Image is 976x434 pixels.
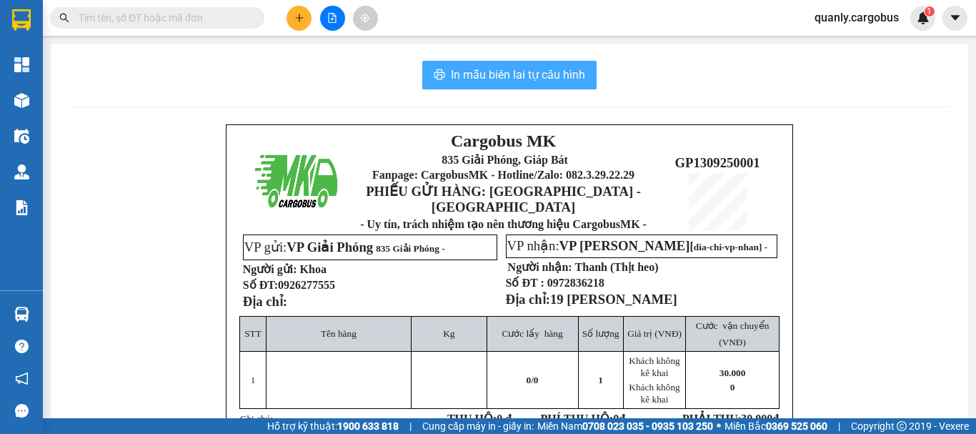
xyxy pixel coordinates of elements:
button: printerIn mẫu biên lai tự cấu hình [422,61,597,89]
span: Cargobus MK [451,132,556,150]
span: Miền Nam [537,418,713,434]
span: copyright [897,421,907,431]
span: 30.000 [741,413,772,425]
span: In mẫu biên lai tự cấu hình [451,66,585,84]
span: 835 Giải Phóng - [376,243,445,254]
img: warehouse-icon [14,93,29,108]
span: 1 [927,6,932,16]
img: warehouse-icon [14,307,29,322]
img: icon-new-feature [917,11,930,24]
span: Ghi chú: [240,413,273,424]
span: Cước lấy hàng [502,328,562,339]
span: 1 [598,375,603,385]
span: notification [15,372,29,385]
button: plus [287,6,312,31]
span: dia-chi-vp-nhan] - [694,242,767,252]
span: [ [690,240,768,252]
img: dashboard-icon [14,57,29,72]
span: Miền Bắc [724,418,827,434]
span: VP [PERSON_NAME] [559,238,690,253]
img: logo [249,148,343,214]
span: Tên hàng [321,328,357,339]
span: search [59,13,69,23]
strong: Người gửi: [243,263,297,275]
span: VP gửi: [244,240,373,255]
span: đ [772,413,779,425]
strong: 0369 525 060 [766,420,827,432]
span: 1 [251,375,256,385]
span: 835 Giải Phóng, Giáp Bát [442,154,568,166]
span: Khoa [300,263,327,275]
span: 0 [730,382,735,393]
span: Kg [443,328,454,339]
strong: - Uy tín, trách nhiệm tạo nên thương hiệu CargobusMK - [360,218,647,230]
button: caret-down [942,6,967,31]
strong: Người nhận: [508,261,572,273]
img: warehouse-icon [14,129,29,144]
img: solution-icon [14,200,29,215]
span: VP nhận: [507,238,690,253]
span: 0 [527,375,532,385]
span: | [409,418,412,434]
span: Khách không kê khai [629,382,679,405]
span: quanly.cargobus [803,9,910,26]
span: Cước vận chuyển (VNĐ) [696,320,770,347]
span: VP Giải Phóng [287,240,373,255]
span: Số lượng [582,328,619,339]
img: logo-vxr [12,9,31,31]
strong: Địa chỉ: [506,292,550,307]
span: Khách không kê khai [629,355,679,378]
input: Tìm tên, số ĐT hoặc mã đơn [79,10,247,26]
span: 0 [613,413,619,425]
span: question-circle [15,340,29,353]
strong: PHIẾU GỬI HÀNG: [GEOGRAPHIC_DATA] - [GEOGRAPHIC_DATA] [366,184,641,214]
span: Hỗ trợ kỹ thuật: [267,418,399,434]
span: STT [244,328,262,339]
span: 30.000 [719,368,746,378]
span: aim [360,13,370,23]
span: ⚪️ [717,423,721,429]
strong: PHÍ THU HỘ: đ [541,413,626,425]
span: 0926277555 [278,279,335,291]
sup: 1 [925,6,935,16]
span: plus [294,13,304,23]
span: Fanpage: CargobusMK - Hotline/Zalo: 082.3.29.22.29 [372,169,634,181]
strong: 0708 023 035 - 0935 103 250 [582,420,713,432]
span: 0 đ [497,413,512,425]
strong: Số ĐT: [243,279,335,291]
strong: Địa chỉ: [243,294,287,309]
span: file-add [327,13,337,23]
span: caret-down [949,11,962,24]
img: warehouse-icon [14,164,29,179]
span: message [15,404,29,418]
strong: PHẢI THU [682,413,738,425]
span: Thanh (Thịt heo) [575,261,659,273]
strong: Số ĐT : [506,277,544,289]
span: GP1309250001 [674,155,760,170]
span: /0 [527,375,539,385]
button: aim [353,6,378,31]
span: 19 [PERSON_NAME] [550,292,677,307]
span: | [838,418,840,434]
span: 0972836218 [547,277,604,289]
span: printer [434,69,445,82]
button: file-add [320,6,345,31]
strong: THU HỘ: [447,413,512,425]
span: Cung cấp máy in - giấy in: [422,418,534,434]
strong: 1900 633 818 [337,420,399,432]
span: : [682,413,779,425]
span: Giá trị (VNĐ) [627,328,682,339]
